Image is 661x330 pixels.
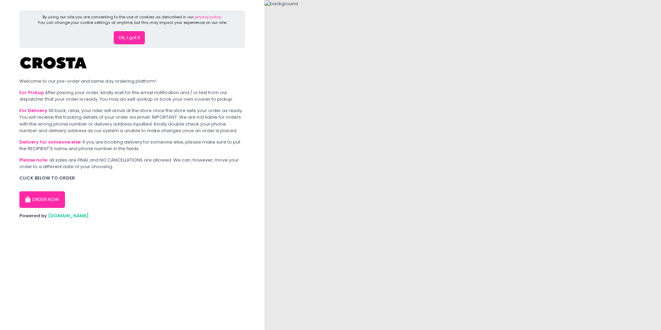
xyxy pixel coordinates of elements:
[19,107,47,114] b: For Delivery
[19,139,82,145] b: Delivery for someone else:
[19,212,245,219] div: Powered by
[195,14,222,20] a: privacy policy.
[48,212,89,219] a: [DOMAIN_NAME]
[19,53,89,73] img: Crosta Pizzeria
[19,78,245,85] div: Welcome to our pre-order and same day ordering platform!
[19,157,245,170] div: all sales are FINAL and NO CANCELLATIONS are allowed. We can, however, move your order to a diffe...
[19,175,245,182] div: CLICK BELOW TO ORDER
[19,89,44,96] b: For Pickup
[114,31,145,44] button: Ok, I got it
[19,107,245,134] div: Sit back, relax, your rider will arrive at the store once the store sets your order as ready. You...
[19,89,245,103] div: After placing your order, kindly wait for the email notification and / or text from our dispatche...
[19,157,48,163] b: Please note:
[38,14,227,26] div: By using our site you are consenting to the use of cookies as described in our You can change you...
[19,191,65,208] button: ORDER NOW
[19,139,245,152] div: If you are booking delivery for someone else, please make sure to put the RECIPIENT'S name and ph...
[264,0,298,7] img: background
